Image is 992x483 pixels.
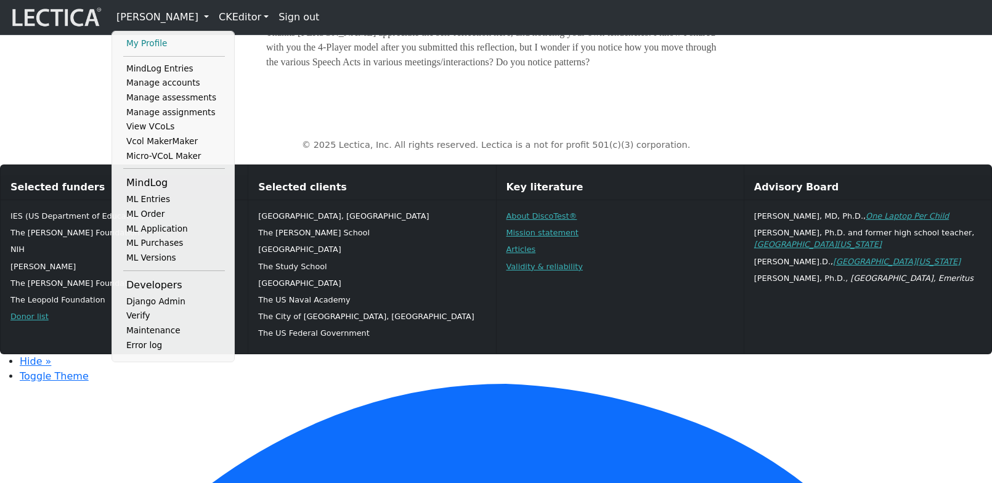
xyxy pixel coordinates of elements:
[20,355,51,367] a: Hide »
[258,243,486,255] p: [GEOGRAPHIC_DATA]
[112,5,214,30] a: [PERSON_NAME]
[258,327,486,339] p: The US Federal Government
[123,62,225,76] a: MindLog Entries
[833,257,961,266] a: [GEOGRAPHIC_DATA][US_STATE]
[123,222,225,237] a: ML Application
[754,240,882,249] a: [GEOGRAPHIC_DATA][US_STATE]
[744,175,991,200] div: Advisory Board
[506,245,536,254] a: Articles
[754,227,982,250] p: [PERSON_NAME], Ph.D. and former high school teacher,
[123,338,225,353] a: Error log
[258,294,486,306] p: The US Naval Academy
[248,175,495,200] div: Selected clients
[10,294,238,306] p: The Leopold Foundation
[123,323,225,338] a: Maintenance
[266,25,726,70] p: Thanks [PERSON_NAME] appreciate the self-reflection here, and noticing your own tendencies. I kno...
[123,309,225,323] a: Verify
[10,210,238,222] p: IES (US Department of Education)
[754,256,982,267] p: [PERSON_NAME].D.,
[10,261,238,272] p: [PERSON_NAME]
[10,243,238,255] p: NIH
[123,149,225,164] a: Micro-VCoL Maker
[214,5,274,30] a: CKEditor
[123,36,225,51] a: My Profile
[123,207,225,222] a: ML Order
[497,175,744,200] div: Key literature
[506,262,583,271] a: Validity & reliability
[97,139,895,152] p: © 2025 Lectica, Inc. All rights reserved. Lectica is a not for profit 501(c)(3) corporation.
[123,236,225,251] a: ML Purchases
[10,277,238,289] p: The [PERSON_NAME] Foundation
[123,134,225,149] a: Vcol MakerMaker
[274,5,324,30] a: Sign out
[258,310,486,322] p: The City of [GEOGRAPHIC_DATA], [GEOGRAPHIC_DATA]
[123,192,225,207] a: ML Entries
[258,210,486,222] p: [GEOGRAPHIC_DATA], [GEOGRAPHIC_DATA]
[1,175,248,200] div: Selected funders
[10,312,49,321] a: Donor list
[9,6,102,29] img: lecticalive
[123,294,225,309] a: Django Admin
[258,261,486,272] p: The Study School
[10,227,238,238] p: The [PERSON_NAME] Foundation
[506,228,579,237] a: Mission statement
[123,36,225,352] ul: [PERSON_NAME]
[123,91,225,105] a: Manage assessments
[866,211,949,221] a: One Laptop Per Child
[123,251,225,266] a: ML Versions
[123,174,225,192] li: MindLog
[123,120,225,134] a: View VCoLs
[123,76,225,91] a: Manage accounts
[258,277,486,289] p: [GEOGRAPHIC_DATA]
[754,272,982,284] p: [PERSON_NAME], Ph.D.
[123,276,225,294] li: Developers
[754,210,982,222] p: [PERSON_NAME], MD, Ph.D.,
[506,211,577,221] a: About DiscoTest®
[123,105,225,120] a: Manage assignments
[845,274,974,283] em: , [GEOGRAPHIC_DATA], Emeritus
[258,227,486,238] p: The [PERSON_NAME] School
